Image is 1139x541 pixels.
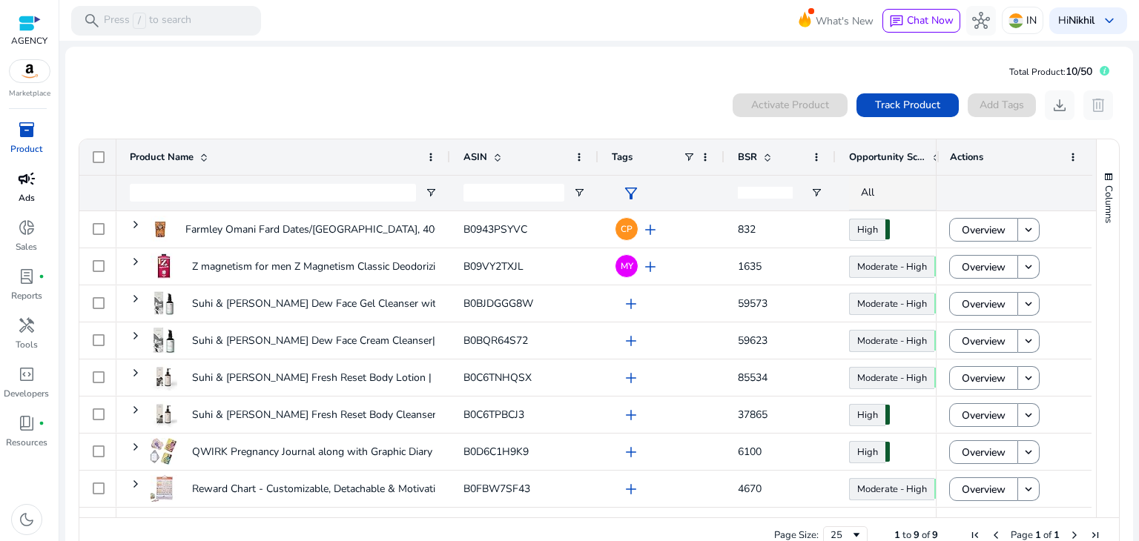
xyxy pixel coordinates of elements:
p: Press to search [104,13,191,29]
span: filter_alt [622,185,640,202]
button: Overview [949,329,1018,353]
span: add [622,480,640,498]
span: fiber_manual_record [39,420,44,426]
span: BSR [738,150,757,164]
span: B0943PSYVC [463,222,527,236]
p: AGENCY [11,34,47,47]
span: All [861,185,874,199]
button: Track Product [856,93,959,117]
p: Product [10,142,42,156]
mat-icon: keyboard_arrow_down [1022,445,1035,459]
p: Sales [16,240,37,253]
span: hub [972,12,990,30]
span: 59623 [738,333,767,348]
button: Overview [949,366,1018,390]
a: High [849,404,885,426]
p: Suhi & [PERSON_NAME] Fresh Reset Body Lotion | Nourishing & Brightening,... [192,362,561,393]
span: 10/50 [1066,64,1092,79]
div: Next Page [1069,529,1080,541]
mat-icon: keyboard_arrow_down [1022,482,1035,496]
span: inventory_2 [18,121,36,139]
span: Overview [962,474,1006,505]
div: Previous Page [990,529,1002,541]
p: Suhi & [PERSON_NAME] Fresh Reset Body Cleanser | Refreshing, Exfoliating... [192,399,555,430]
mat-icon: keyboard_arrow_down [1022,408,1035,422]
mat-icon: keyboard_arrow_down [1022,371,1035,385]
button: Open Filter Menu [425,187,437,199]
a: High [849,441,885,463]
input: Product Name Filter Input [130,184,416,202]
div: Last Page [1089,529,1101,541]
span: Actions [950,150,983,164]
span: 68.96 [934,293,939,313]
p: QWIRK Pregnancy Journal along with Graphic Diary & Laminated... [192,437,501,467]
a: Moderate - High [849,367,934,389]
span: Columns [1102,185,1115,223]
span: search [83,12,101,30]
p: Reports [11,289,42,302]
span: ASIN [463,150,487,164]
span: Total Product: [1009,66,1066,78]
mat-icon: keyboard_arrow_down [1022,334,1035,348]
img: 412eedeO5jL._SS40_.jpg [151,364,177,391]
p: Reward Chart - Customizable, Detachable & Motivational System... [192,474,500,504]
p: Hi [1058,16,1095,26]
mat-icon: keyboard_arrow_down [1022,297,1035,311]
span: MY [621,262,633,270]
div: First Page [969,529,981,541]
img: 41ooPKkuwJL._SS40_.jpg [151,253,177,279]
a: Moderate - High [849,293,934,315]
span: B0BJDGGG8W [463,296,533,311]
span: Overview [962,400,1006,431]
button: Overview [949,218,1018,242]
p: IN [1026,7,1037,33]
p: Resources [6,436,47,449]
span: 69.25 [934,256,939,276]
img: 413hCc+FOTL._SS40_.jpg [151,475,177,502]
span: 76.20 [885,405,890,425]
span: Opportunity Score [849,150,926,164]
span: code_blocks [18,365,36,383]
span: Overview [962,289,1006,319]
a: Moderate - High [849,478,934,500]
span: 6100 [738,445,762,459]
p: Suhi & [PERSON_NAME] Dew Face Gel Cleanser with [MEDICAL_DATA] & Green Tea Extract... [192,288,629,319]
input: ASIN Filter Input [463,184,564,202]
p: QWIRK Would You Rather? – A Fun & Thoughtful Game for Parents... [192,511,515,541]
span: B0FBW7SF43 [463,482,530,496]
span: B09VY2TXJL [463,259,524,273]
span: CP [621,225,633,233]
span: fiber_manual_record [39,273,44,279]
button: Open Filter Menu [810,187,822,199]
span: chat [889,14,904,29]
span: B0C6TPBCJ3 [463,408,524,422]
span: 59573 [738,296,767,311]
button: Overview [949,440,1018,464]
p: Marketplace [9,88,50,99]
span: Product Name [130,150,194,164]
span: add [641,221,659,239]
span: 37865 [738,408,767,422]
button: Open Filter Menu [573,187,585,199]
span: add [622,369,640,387]
p: Ads [19,191,35,205]
button: Overview [949,477,1018,501]
span: add [622,406,640,424]
p: Farmley Omani Fard Dates/[GEOGRAPHIC_DATA], 400 g | Healthy Snacks, Rich... [185,214,561,245]
span: B0C6TNHQSX [463,371,532,385]
button: chatChat Now [882,9,960,33]
img: 41aXLKKEuwL._SS40_.jpg [151,401,177,428]
span: 69.50 [934,368,939,388]
span: 85534 [738,371,767,385]
span: campaign [18,170,36,187]
p: Tools [16,338,38,351]
mat-icon: keyboard_arrow_down [1022,223,1035,236]
span: 83.00 [885,219,890,239]
img: 41NB2N3T9UL._SS40_.jpg [151,327,177,354]
span: Overview [962,215,1006,245]
span: lab_profile [18,268,36,285]
button: Overview [949,292,1018,316]
span: 77.64 [885,442,890,462]
span: B0D6C1H9K9 [463,445,529,459]
span: 1635 [738,259,762,273]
